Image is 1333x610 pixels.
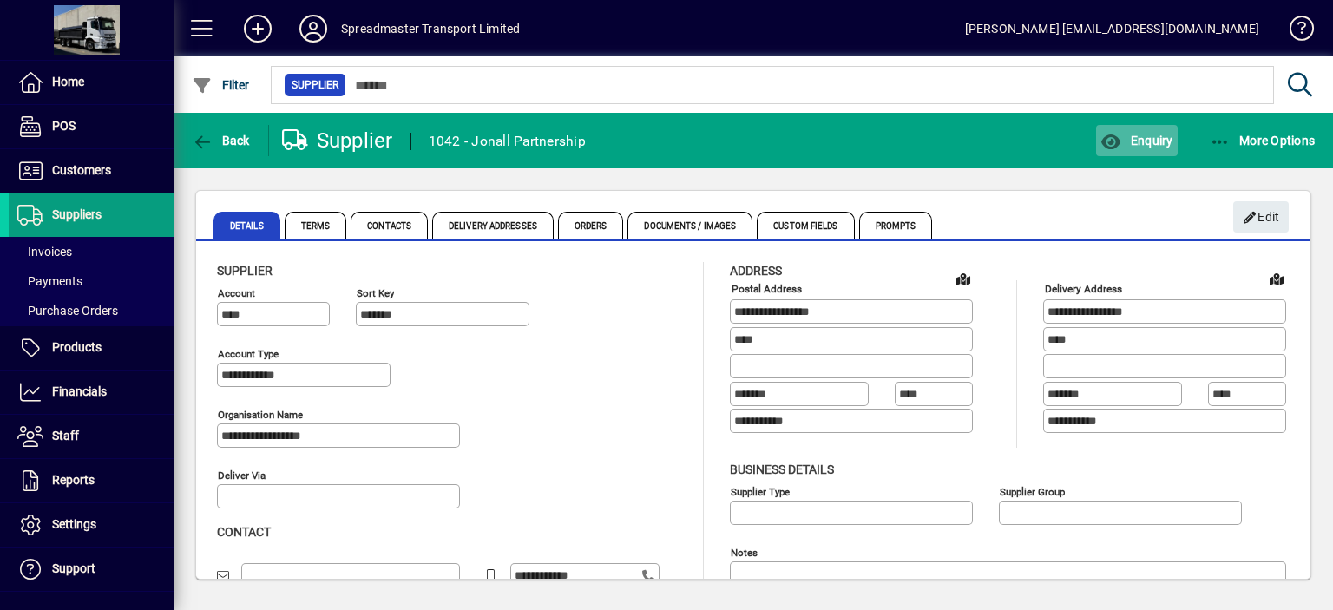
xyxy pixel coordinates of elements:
mat-label: Notes [731,546,758,558]
a: Home [9,61,174,104]
span: Customers [52,163,111,177]
a: Payments [9,266,174,296]
mat-label: Account [218,287,255,299]
a: POS [9,105,174,148]
span: Contact [217,525,271,539]
span: Details [213,212,280,239]
mat-label: Deliver via [218,469,266,482]
div: 1042 - Jonall Partnership [429,128,586,155]
mat-label: Sort key [357,287,394,299]
span: Financials [52,384,107,398]
a: Support [9,548,174,591]
span: Orders [558,212,624,239]
span: Payments [17,274,82,288]
span: Products [52,340,102,354]
a: Reports [9,459,174,502]
mat-label: Supplier group [1000,485,1065,497]
span: Support [52,561,95,575]
span: More Options [1210,134,1316,148]
mat-label: Account Type [218,348,279,360]
span: Contacts [351,212,428,239]
button: Edit [1233,201,1289,233]
button: More Options [1205,125,1320,156]
a: Financials [9,371,174,414]
span: Staff [52,429,79,443]
a: Customers [9,149,174,193]
span: Edit [1243,203,1280,232]
button: Filter [187,69,254,101]
button: Back [187,125,254,156]
span: Suppliers [52,207,102,221]
span: Filter [192,78,250,92]
span: Prompts [859,212,933,239]
span: Business details [730,462,834,476]
span: Custom Fields [757,212,854,239]
span: Reports [52,473,95,487]
a: Staff [9,415,174,458]
a: Settings [9,503,174,547]
span: Documents / Images [627,212,752,239]
a: View on map [949,265,977,292]
span: Invoices [17,245,72,259]
div: Supplier [282,127,393,154]
div: Spreadmaster Transport Limited [341,15,520,43]
span: Supplier [292,76,338,94]
span: Purchase Orders [17,304,118,318]
button: Add [230,13,286,44]
a: Products [9,326,174,370]
button: Enquiry [1096,125,1177,156]
app-page-header-button: Back [174,125,269,156]
span: Terms [285,212,347,239]
div: [PERSON_NAME] [EMAIL_ADDRESS][DOMAIN_NAME] [965,15,1259,43]
mat-label: Organisation name [218,409,303,421]
a: Purchase Orders [9,296,174,325]
span: Settings [52,517,96,531]
span: POS [52,119,76,133]
span: Enquiry [1100,134,1172,148]
span: Address [730,264,782,278]
mat-label: Supplier type [731,485,790,497]
button: Profile [286,13,341,44]
span: Home [52,75,84,89]
a: Invoices [9,237,174,266]
span: Supplier [217,264,273,278]
a: Knowledge Base [1277,3,1311,60]
a: View on map [1263,265,1290,292]
span: Delivery Addresses [432,212,554,239]
span: Back [192,134,250,148]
